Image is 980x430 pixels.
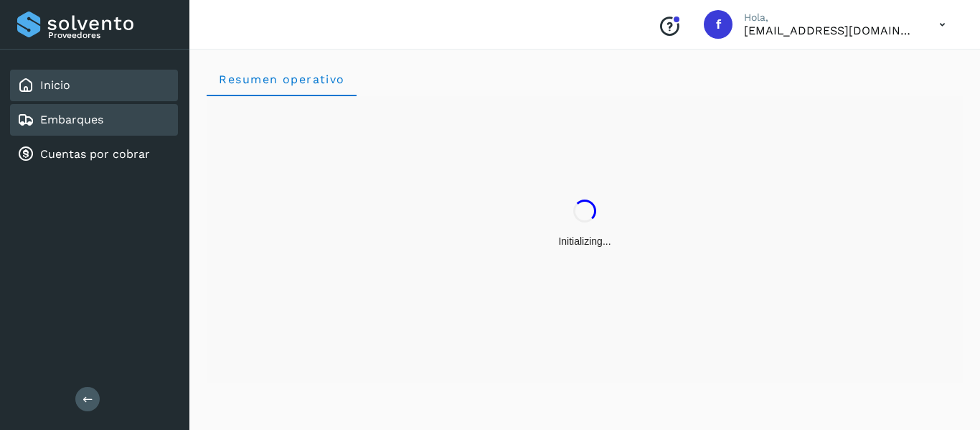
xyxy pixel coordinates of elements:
[744,11,916,24] p: Hola,
[218,73,345,86] span: Resumen operativo
[10,104,178,136] div: Embarques
[40,147,150,161] a: Cuentas por cobrar
[10,70,178,101] div: Inicio
[40,113,103,126] a: Embarques
[40,78,70,92] a: Inicio
[48,30,172,40] p: Proveedores
[10,139,178,170] div: Cuentas por cobrar
[744,24,916,37] p: finanzastransportesperez@gmail.com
